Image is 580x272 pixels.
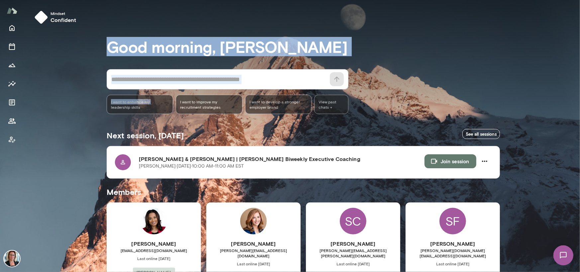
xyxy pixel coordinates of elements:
[406,240,500,248] h6: [PERSON_NAME]
[7,4,17,17] img: Mento
[206,240,301,248] h6: [PERSON_NAME]
[141,208,167,234] img: Brittany Hart
[425,154,476,168] button: Join session
[5,59,19,72] button: Growth Plan
[176,95,242,114] div: I want to improve my recruitment strategies
[5,133,19,146] button: Client app
[206,261,301,266] span: Last online [DATE]
[35,11,48,24] img: mindset
[245,95,312,114] div: I want to develop a stronger employer brand
[306,248,400,258] span: [PERSON_NAME][EMAIL_ADDRESS][PERSON_NAME][DOMAIN_NAME]
[406,248,500,258] span: [PERSON_NAME][DOMAIN_NAME][EMAIL_ADDRESS][DOMAIN_NAME]
[107,187,500,197] h5: Members
[5,96,19,109] button: Documents
[240,208,267,234] img: Elisabeth Rice
[314,95,348,114] span: View past chats ->
[406,261,500,266] span: Last online [DATE]
[32,8,81,27] button: Mindsetconfident
[111,99,169,110] span: I want to enhance my leadership skills
[107,256,201,261] span: Last online [DATE]
[107,248,201,253] span: [EMAIL_ADDRESS][DOMAIN_NAME]
[139,163,244,170] p: [PERSON_NAME] · [DATE] · 10:00 AM-11:00 AM EST
[306,261,400,266] span: Last online [DATE]
[107,130,184,141] h5: Next session, [DATE]
[50,11,76,16] span: Mindset
[107,95,173,114] div: I want to enhance my leadership skills
[107,37,500,56] h3: Good morning, [PERSON_NAME]
[462,129,500,139] a: See all sessions
[180,99,238,110] span: I want to improve my recruitment strategies
[139,155,425,163] h6: [PERSON_NAME] & [PERSON_NAME] | [PERSON_NAME] Biweekly Executive Coaching
[249,99,307,110] span: I want to develop a stronger employer brand
[50,16,76,24] h6: confident
[206,248,301,258] span: [PERSON_NAME][EMAIL_ADDRESS][DOMAIN_NAME]
[340,208,366,234] div: SC
[5,114,19,128] button: Members
[306,240,400,248] h6: [PERSON_NAME]
[5,77,19,90] button: Insights
[107,240,201,248] h6: [PERSON_NAME]
[5,40,19,53] button: Sessions
[5,21,19,35] button: Home
[439,208,466,234] div: SF
[4,251,20,267] img: Jennifer Alvarez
